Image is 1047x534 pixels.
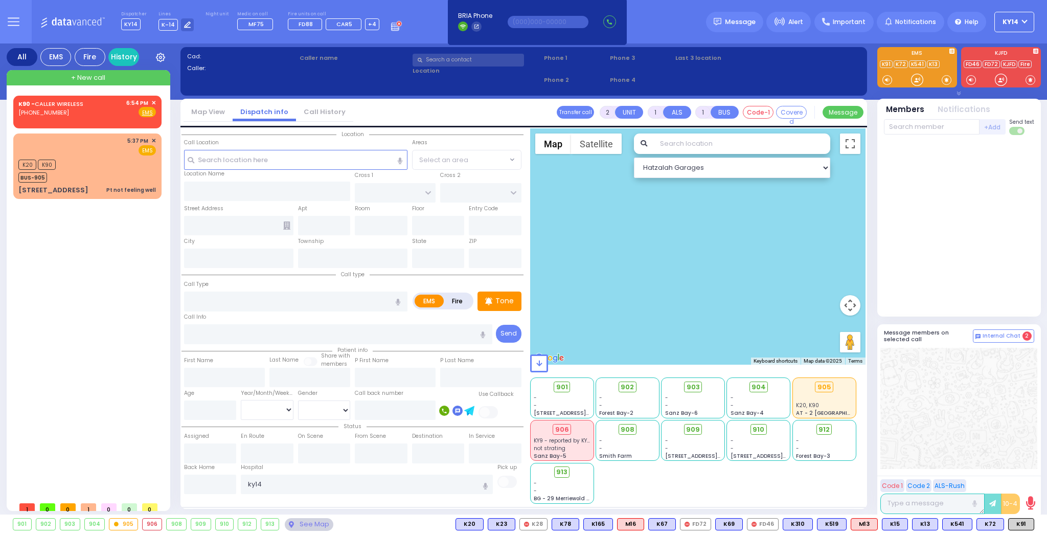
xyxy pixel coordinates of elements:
label: Gender [298,389,317,397]
div: BLS [783,518,813,530]
a: Call History [296,107,353,117]
span: + New call [71,73,105,83]
label: Caller name [300,54,409,62]
label: Call Location [184,139,219,147]
label: On Scene [298,432,323,440]
div: 905 [109,519,138,530]
a: KJFD [1001,60,1017,68]
div: K69 [715,518,743,530]
button: Code 1 [880,479,904,492]
a: Open this area in Google Maps (opens a new window) [533,351,566,365]
label: EMS [877,51,957,58]
div: 903 [60,519,80,530]
label: Cad: [187,52,297,61]
div: BLS [912,518,938,530]
span: [STREET_ADDRESS][PERSON_NAME] [731,452,827,460]
div: See map [285,518,333,531]
span: BUS-905 [18,172,47,183]
label: In Service [469,432,495,440]
div: 909 [191,519,211,530]
a: K72 [894,60,908,68]
span: - [796,437,799,444]
span: Forest Bay-2 [599,409,633,417]
div: BLS [648,518,676,530]
div: K310 [783,518,813,530]
span: Select an area [419,155,468,165]
button: Code 2 [906,479,931,492]
span: - [665,394,668,402]
div: K519 [817,518,847,530]
span: - [534,487,537,495]
span: +4 [368,20,376,28]
div: ALS [617,518,644,530]
label: First Name [184,357,213,365]
label: City [184,237,195,246]
span: - [534,394,537,402]
label: Use Callback [479,390,514,398]
label: Call Info [184,313,206,321]
img: red-radio-icon.svg [752,522,757,527]
div: K20 [456,518,484,530]
span: 0 [60,503,76,511]
input: Search location here [184,150,407,169]
div: Fire [75,48,105,66]
span: 913 [556,467,567,477]
div: EMS [40,48,71,66]
button: BUS [711,106,739,119]
input: Search location [653,133,830,154]
span: K90 [38,160,56,170]
div: BLS [488,518,515,530]
label: Room [355,205,370,213]
input: Search member [884,119,980,135]
button: KY14 [994,12,1034,32]
span: K20, K90 [796,402,819,409]
div: BLS [552,518,579,530]
span: - [534,479,537,487]
div: BLS [942,518,972,530]
button: Code-1 [743,106,773,119]
label: State [412,237,426,246]
span: Sanz Bay-5 [534,452,566,460]
span: - [534,402,537,409]
span: 6:54 PM [126,99,148,107]
label: Floor [412,205,424,213]
span: 903 [687,382,700,392]
span: 5:37 PM [127,137,148,145]
div: [STREET_ADDRESS] [18,185,88,195]
span: K-14 [158,19,178,31]
label: En Route [241,432,264,440]
span: BG - 29 Merriewold S. [534,495,591,502]
button: Internal Chat 2 [973,329,1034,343]
img: Logo [40,15,108,28]
img: comment-alt.png [975,334,981,339]
div: BLS [715,518,743,530]
span: - [599,437,602,444]
label: Lines [158,11,194,17]
label: Night unit [206,11,229,17]
button: Message [823,106,863,119]
a: Map View [184,107,233,117]
label: EMS [415,295,444,307]
a: History [108,48,139,66]
button: Members [886,104,924,116]
a: CALLER WIRELESS [18,100,83,108]
span: 909 [686,425,700,435]
a: Fire [1018,60,1032,68]
span: Important [833,17,866,27]
div: BLS [583,518,613,530]
div: K28 [519,518,548,530]
button: Drag Pegman onto the map to open Street View [840,332,860,352]
span: MF75 [248,20,264,28]
span: Message [725,17,756,27]
span: Call type [336,271,370,278]
span: ✕ [151,137,156,145]
div: ALS [851,518,878,530]
label: Destination [412,432,443,440]
label: Areas [412,139,427,147]
span: BRIA Phone [458,11,492,20]
span: ✕ [151,99,156,107]
div: 908 [167,519,186,530]
div: 913 [261,519,279,530]
div: All [7,48,37,66]
div: BLS [456,518,484,530]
